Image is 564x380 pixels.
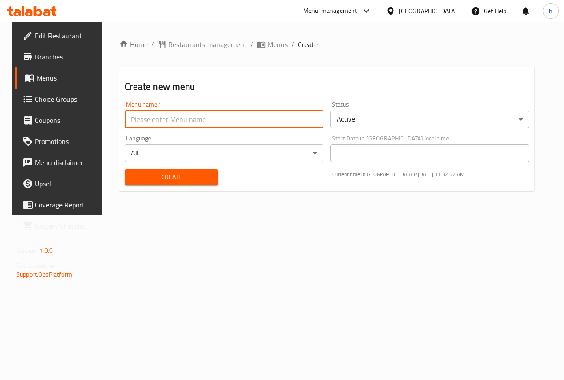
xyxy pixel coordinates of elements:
[119,39,148,50] a: Home
[332,170,529,178] p: Current time in [GEOGRAPHIC_DATA] is [DATE] 11:32:52 AM
[250,39,253,50] li: /
[399,6,457,16] div: [GEOGRAPHIC_DATA]
[15,67,106,89] a: Menus
[35,52,99,62] span: Branches
[267,39,288,50] span: Menus
[16,245,38,256] span: Version:
[257,39,288,50] a: Menus
[35,178,99,189] span: Upsell
[35,94,99,104] span: Choice Groups
[35,221,99,231] span: Grocery Checklist
[16,269,72,280] a: Support.OpsPlatform
[39,245,53,256] span: 1.0.0
[151,39,154,50] li: /
[158,39,247,50] a: Restaurants management
[15,131,106,152] a: Promotions
[549,6,553,16] span: h
[15,173,106,194] a: Upsell
[15,25,106,46] a: Edit Restaurant
[15,194,106,215] a: Coverage Report
[125,169,218,185] button: Create
[15,152,106,173] a: Menu disclaimer
[132,172,211,183] span: Create
[35,30,99,41] span: Edit Restaurant
[303,6,357,16] div: Menu-management
[15,46,106,67] a: Branches
[330,111,529,128] div: Active
[298,39,318,50] span: Create
[125,111,323,128] input: Please enter Menu name
[119,39,534,50] nav: breadcrumb
[37,73,99,83] span: Menus
[35,115,99,125] span: Coupons
[35,157,99,168] span: Menu disclaimer
[16,260,57,271] span: Get support on:
[35,199,99,210] span: Coverage Report
[125,80,529,93] h2: Create new menu
[291,39,294,50] li: /
[15,110,106,131] a: Coupons
[15,89,106,110] a: Choice Groups
[35,136,99,147] span: Promotions
[15,215,106,236] a: Grocery Checklist
[125,144,323,162] div: All
[168,39,247,50] span: Restaurants management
